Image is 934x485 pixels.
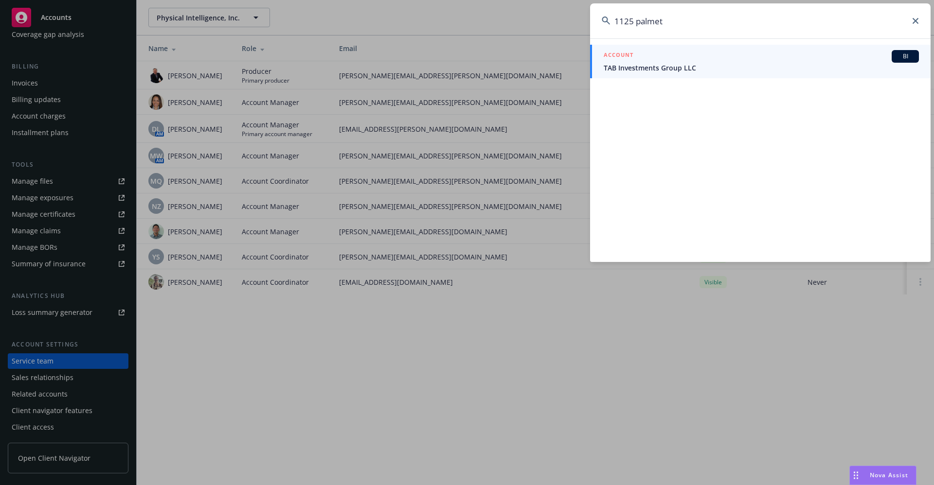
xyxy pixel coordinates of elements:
span: TAB Investments Group LLC [604,63,919,73]
button: Nova Assist [849,466,916,485]
h5: ACCOUNT [604,50,633,62]
span: BI [896,52,915,61]
div: Drag to move [850,466,862,485]
a: ACCOUNTBITAB Investments Group LLC [590,45,931,78]
input: Search... [590,3,931,38]
span: Nova Assist [870,471,908,479]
